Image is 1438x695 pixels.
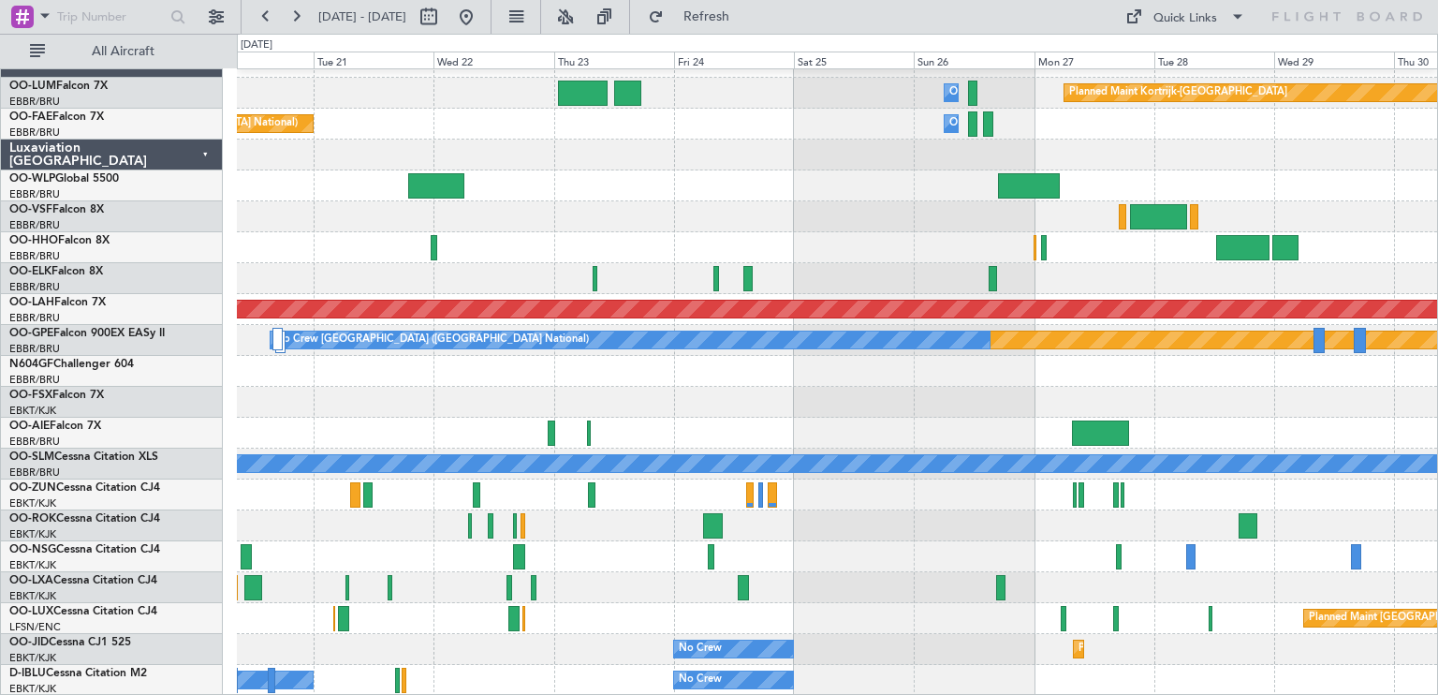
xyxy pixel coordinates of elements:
[9,575,53,586] span: OO-LXA
[9,111,104,123] a: OO-FAEFalcon 7X
[9,187,60,201] a: EBBR/BRU
[668,10,746,23] span: Refresh
[9,266,51,277] span: OO-ELK
[949,79,1077,107] div: Owner Melsbroek Air Base
[241,37,272,53] div: [DATE]
[21,37,203,67] button: All Aircraft
[9,235,110,246] a: OO-HHOFalcon 8X
[9,575,157,586] a: OO-LXACessna Citation CJ4
[1069,79,1287,107] div: Planned Maint Kortrijk-[GEOGRAPHIC_DATA]
[9,218,60,232] a: EBBR/BRU
[679,666,722,694] div: No Crew
[9,637,131,648] a: OO-JIDCessna CJ1 525
[9,620,61,634] a: LFSN/ENC
[9,204,52,215] span: OO-VSF
[9,421,50,432] span: OO-AIE
[49,45,198,58] span: All Aircraft
[9,589,56,603] a: EBKT/KJK
[318,8,406,25] span: [DATE] - [DATE]
[9,496,56,510] a: EBKT/KJK
[9,328,165,339] a: OO-GPEFalcon 900EX EASy II
[9,651,56,665] a: EBKT/KJK
[9,297,54,308] span: OO-LAH
[9,482,160,494] a: OO-ZUNCessna Citation CJ4
[9,421,101,432] a: OO-AIEFalcon 7X
[9,81,56,92] span: OO-LUM
[9,359,53,370] span: N604GF
[9,249,60,263] a: EBBR/BRU
[9,637,49,648] span: OO-JID
[9,482,56,494] span: OO-ZUN
[1153,9,1217,28] div: Quick Links
[9,81,108,92] a: OO-LUMFalcon 7X
[9,111,52,123] span: OO-FAE
[9,513,160,525] a: OO-ROKCessna Citation CJ4
[9,544,56,555] span: OO-NSG
[9,342,60,356] a: EBBR/BRU
[9,404,56,418] a: EBKT/KJK
[554,52,674,68] div: Thu 23
[9,126,60,140] a: EBBR/BRU
[9,466,60,480] a: EBBR/BRU
[639,2,752,32] button: Refresh
[9,668,147,679] a: D-IBLUCessna Citation M2
[1116,2,1255,32] button: Quick Links
[9,606,157,617] a: OO-LUXCessna Citation CJ4
[9,280,60,294] a: EBBR/BRU
[794,52,914,68] div: Sat 25
[275,326,589,354] div: No Crew [GEOGRAPHIC_DATA] ([GEOGRAPHIC_DATA] National)
[9,527,56,541] a: EBKT/KJK
[433,52,553,68] div: Wed 22
[194,52,314,68] div: Mon 20
[9,558,56,572] a: EBKT/KJK
[57,3,165,31] input: Trip Number
[9,390,104,401] a: OO-FSXFalcon 7X
[9,95,60,109] a: EBBR/BRU
[314,52,433,68] div: Tue 21
[9,451,158,463] a: OO-SLMCessna Citation XLS
[9,544,160,555] a: OO-NSGCessna Citation CJ4
[9,373,60,387] a: EBBR/BRU
[674,52,794,68] div: Fri 24
[914,52,1034,68] div: Sun 26
[9,297,106,308] a: OO-LAHFalcon 7X
[679,635,722,663] div: No Crew
[1154,52,1274,68] div: Tue 28
[9,204,104,215] a: OO-VSFFalcon 8X
[9,668,46,679] span: D-IBLU
[1078,635,1297,663] div: Planned Maint Kortrijk-[GEOGRAPHIC_DATA]
[949,110,1077,138] div: Owner Melsbroek Air Base
[9,513,56,525] span: OO-ROK
[9,173,55,185] span: OO-WLP
[9,606,53,617] span: OO-LUX
[1034,52,1154,68] div: Mon 27
[1274,52,1394,68] div: Wed 29
[9,435,60,449] a: EBBR/BRU
[9,328,53,339] span: OO-GPE
[9,359,134,370] a: N604GFChallenger 604
[9,173,119,185] a: OO-WLPGlobal 5500
[9,390,52,401] span: OO-FSX
[9,235,58,246] span: OO-HHO
[9,311,60,325] a: EBBR/BRU
[9,266,103,277] a: OO-ELKFalcon 8X
[9,451,54,463] span: OO-SLM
